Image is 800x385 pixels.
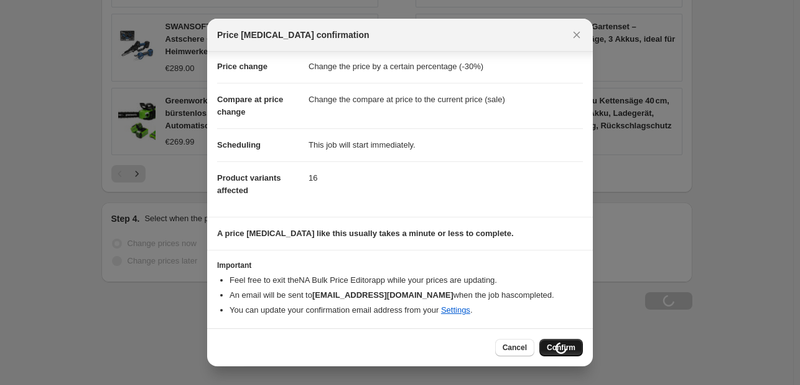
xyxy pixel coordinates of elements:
[217,173,281,195] span: Product variants affected
[309,83,583,116] dd: Change the compare at price to the current price (sale)
[230,274,583,287] li: Feel free to exit the NA Bulk Price Editor app while your prices are updating.
[230,304,583,316] li: You can update your confirmation email address from your .
[312,290,453,300] b: [EMAIL_ADDRESS][DOMAIN_NAME]
[230,289,583,302] li: An email will be sent to when the job has completed .
[217,260,583,270] h3: Important
[441,305,470,315] a: Settings
[217,229,514,238] b: A price [MEDICAL_DATA] like this usually takes a minute or less to complete.
[217,29,370,41] span: Price [MEDICAL_DATA] confirmation
[217,140,261,150] span: Scheduling
[568,26,585,44] button: Close
[309,50,583,83] dd: Change the price by a certain percentage (-30%)
[309,161,583,194] dd: 16
[217,62,267,71] span: Price change
[495,339,534,356] button: Cancel
[503,343,527,353] span: Cancel
[217,95,283,116] span: Compare at price change
[309,128,583,161] dd: This job will start immediately.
